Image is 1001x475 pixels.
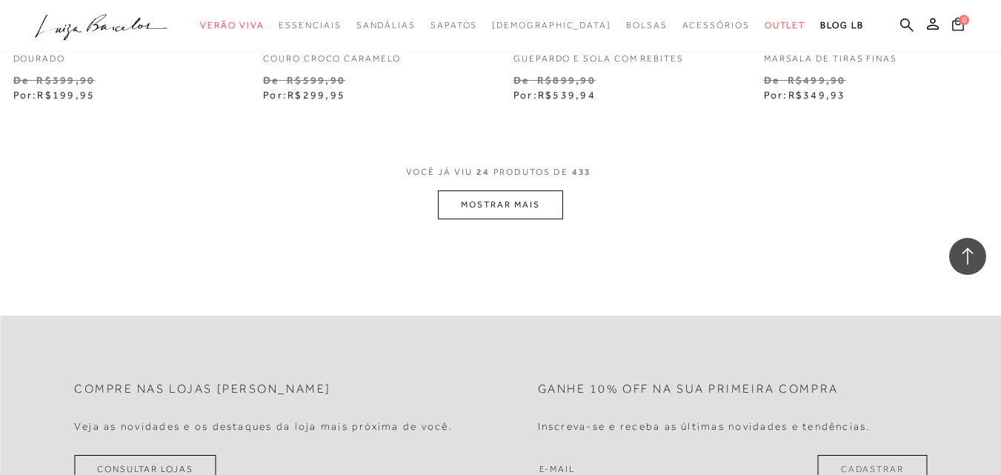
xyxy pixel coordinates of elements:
h4: Inscreva-se e receba as últimas novidades e tendências. [538,420,871,433]
span: Verão Viva [200,20,264,30]
span: R$349,93 [788,89,846,101]
span: Essenciais [279,20,341,30]
span: Acessórios [682,20,750,30]
a: categoryNavScreenReaderText [682,12,750,39]
span: R$539,94 [538,89,596,101]
small: De [13,74,29,86]
span: Outlet [765,20,806,30]
small: De [764,74,779,86]
button: MOSTRAR MAIS [438,190,562,219]
span: BLOG LB [820,20,863,30]
button: 0 [948,16,968,36]
a: noSubCategoriesText [492,12,611,39]
h2: Ganhe 10% off na sua primeira compra [538,382,839,396]
span: [DEMOGRAPHIC_DATA] [492,20,611,30]
span: 24 [476,167,490,177]
a: categoryNavScreenReaderText [356,12,416,39]
span: Sapatos [430,20,477,30]
small: R$499,90 [788,74,846,86]
h4: Veja as novidades e os destaques da loja mais próxima de você. [74,420,453,433]
span: R$299,95 [287,89,345,101]
a: BLOG LB [820,12,863,39]
span: Por: [513,89,596,101]
small: De [513,74,529,86]
a: categoryNavScreenReaderText [430,12,477,39]
small: R$899,90 [537,74,596,86]
span: VOCÊ JÁ VIU PRODUTOS DE [406,167,596,177]
small: De [263,74,279,86]
span: 433 [572,167,592,177]
small: R$599,90 [287,74,345,86]
a: categoryNavScreenReaderText [200,12,264,39]
a: categoryNavScreenReaderText [279,12,341,39]
span: Sandálias [356,20,416,30]
span: Por: [764,89,846,101]
span: 0 [959,15,969,25]
small: R$399,90 [36,74,95,86]
span: Por: [263,89,345,101]
h2: Compre nas lojas [PERSON_NAME] [74,382,331,396]
a: categoryNavScreenReaderText [765,12,806,39]
span: Por: [13,89,96,101]
a: categoryNavScreenReaderText [626,12,668,39]
span: Bolsas [626,20,668,30]
span: R$199,95 [37,89,95,101]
